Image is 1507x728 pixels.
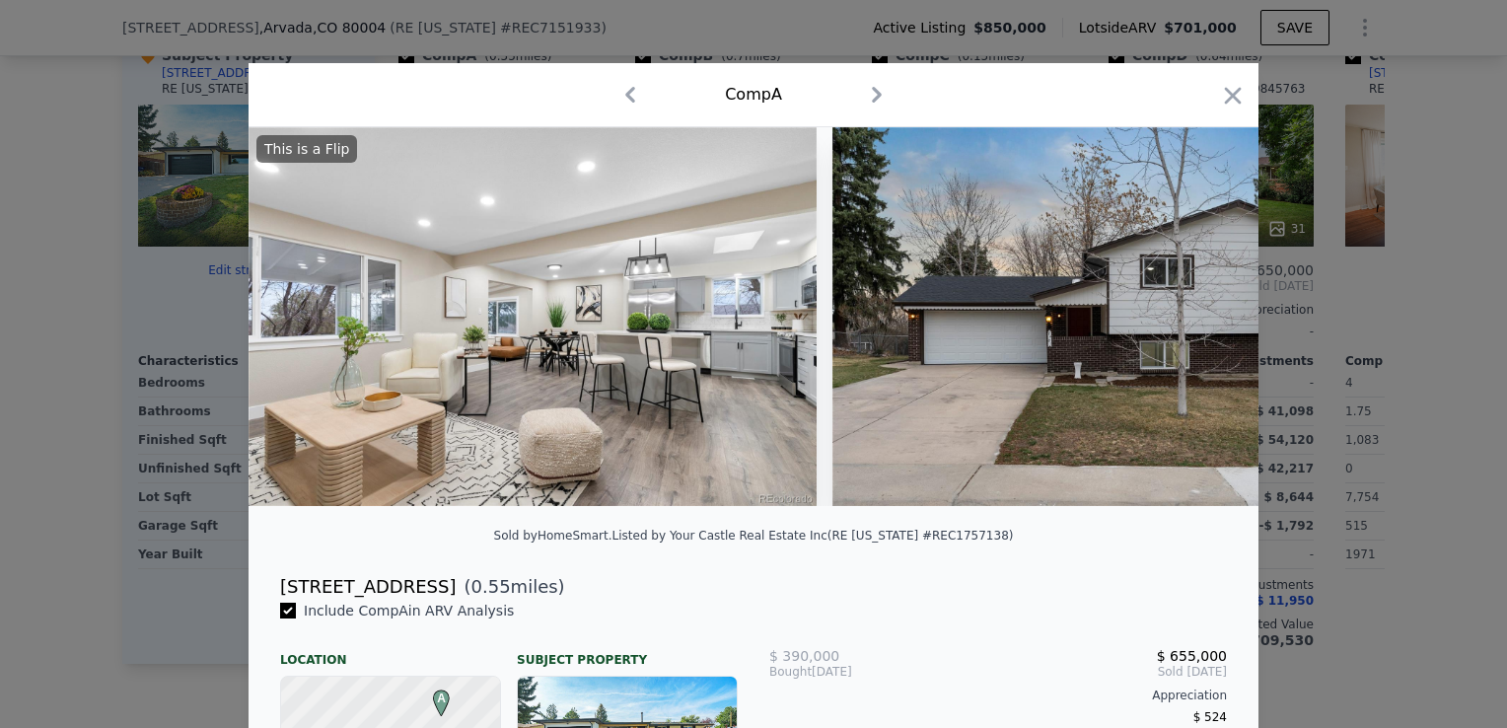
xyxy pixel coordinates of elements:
[832,127,1400,506] img: Property Img
[428,690,440,701] div: A
[456,573,564,601] span: ( miles)
[769,664,922,680] div: [DATE]
[256,135,357,163] div: This is a Flip
[296,603,522,619] span: Include Comp A in ARV Analysis
[494,529,612,543] div: Sold by HomeSmart .
[1193,710,1227,724] span: $ 524
[517,636,738,668] div: Subject Property
[769,688,1227,703] div: Appreciation
[1157,648,1227,664] span: $ 655,000
[471,576,511,597] span: 0.55
[280,636,501,668] div: Location
[725,83,782,107] div: Comp A
[249,127,817,506] img: Property Img
[769,648,839,664] span: $ 390,000
[280,573,456,601] div: [STREET_ADDRESS]
[922,664,1227,680] span: Sold [DATE]
[428,690,455,707] span: A
[769,664,812,680] span: Bought
[612,529,1014,543] div: Listed by Your Castle Real Estate Inc (RE [US_STATE] #REC1757138)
